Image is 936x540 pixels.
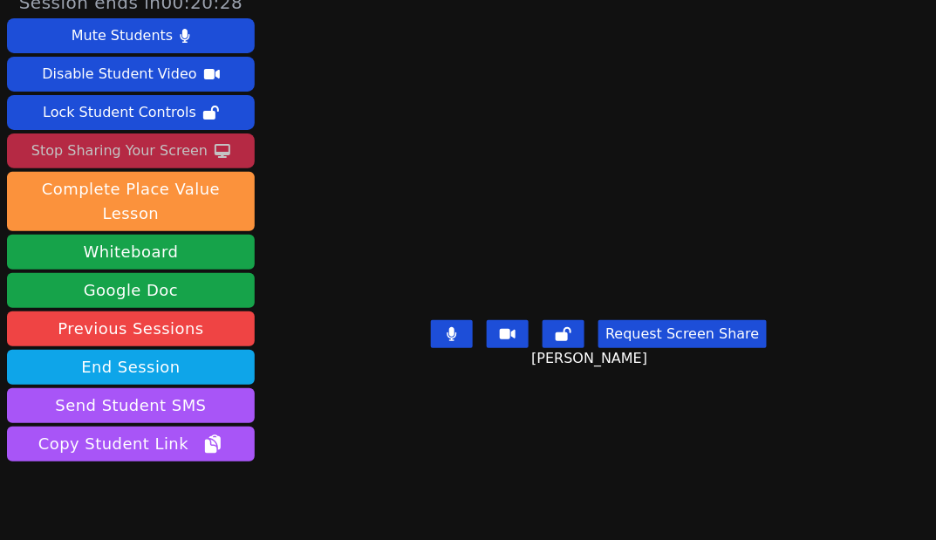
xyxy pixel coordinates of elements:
button: Stop Sharing Your Screen [7,133,255,168]
a: Google Doc [7,273,255,308]
button: End Session [7,350,255,385]
div: Mute Students [72,22,173,50]
button: Send Student SMS [7,388,255,423]
span: [PERSON_NAME] [531,348,652,369]
button: Request Screen Share [598,320,766,348]
button: Whiteboard [7,235,255,270]
span: Copy Student Link [38,432,223,456]
div: Stop Sharing Your Screen [31,137,208,165]
button: Lock Student Controls [7,95,255,130]
div: Disable Student Video [42,60,196,88]
button: Mute Students [7,18,255,53]
button: Copy Student Link [7,427,255,461]
button: Disable Student Video [7,57,255,92]
a: Previous Sessions [7,311,255,346]
button: Complete Place Value Lesson [7,172,255,231]
div: Lock Student Controls [43,99,196,126]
